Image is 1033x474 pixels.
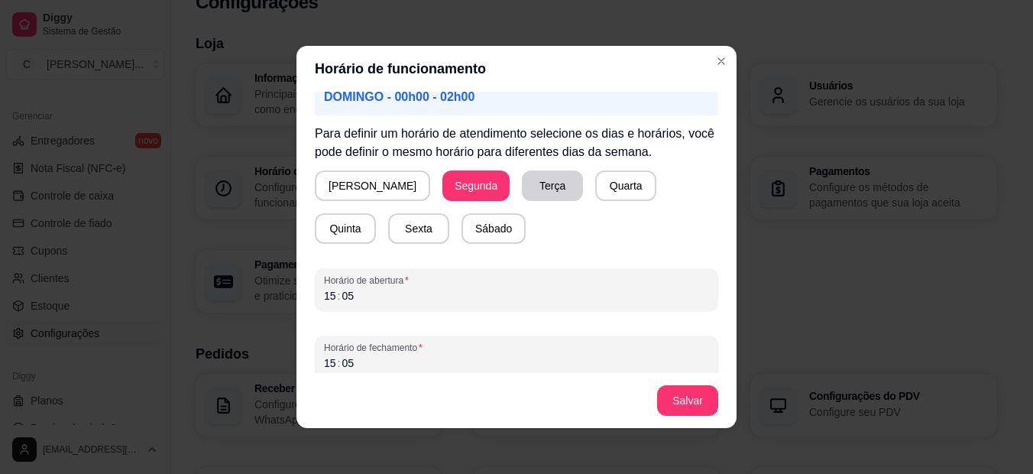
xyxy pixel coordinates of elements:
[340,355,355,371] div: minute,
[595,170,656,201] button: Quarta
[657,385,718,416] button: Salvar
[324,90,474,103] span: DOMINGO - 00h00 - 02h00
[315,170,430,201] button: [PERSON_NAME]
[324,342,709,354] span: Horário de fechamento
[336,288,342,304] div: :
[461,213,526,244] button: Sábado
[315,125,718,161] p: Para definir um horário de atendimento selecione os dias e horários, você pode definir o mesmo ho...
[340,288,355,304] div: minute,
[296,46,737,92] header: Horário de funcionamento
[322,355,338,371] div: hour,
[324,274,709,287] span: Horário de abertura
[709,49,733,73] button: Close
[336,355,342,371] div: :
[322,288,338,304] div: hour,
[442,170,510,201] button: Segunda
[315,213,376,244] button: Quinta
[388,213,449,244] button: Sexta
[522,170,583,201] button: Terça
